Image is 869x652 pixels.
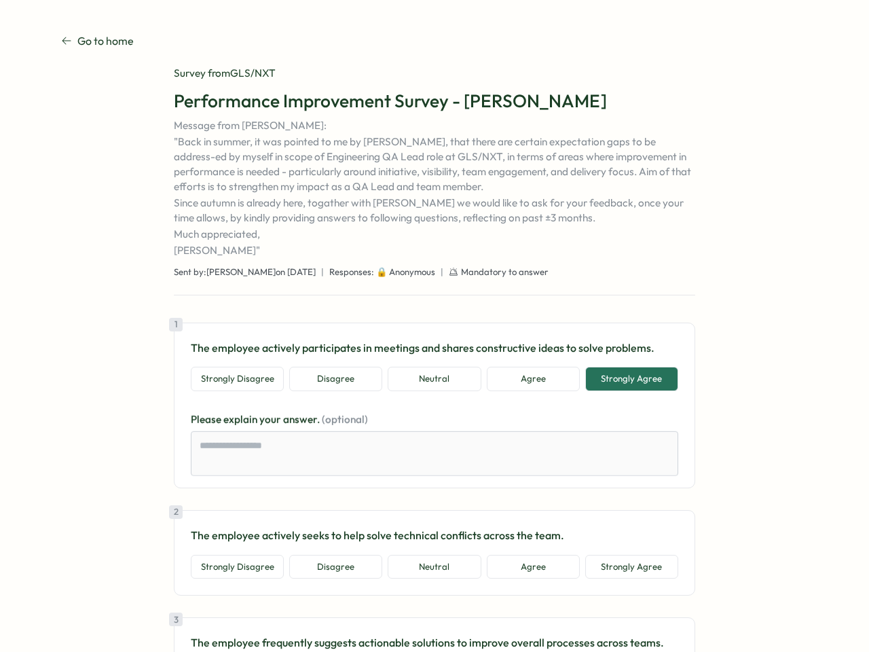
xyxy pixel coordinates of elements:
span: Mandatory to answer [461,266,549,278]
span: answer. [283,413,322,426]
button: Agree [487,367,580,391]
a: Go to home [61,33,134,50]
span: | [441,266,443,278]
button: Disagree [289,555,382,579]
button: Disagree [289,367,382,391]
button: Agree [487,555,580,579]
p: Message from [PERSON_NAME]: "Back in summer, it was pointed to me by [PERSON_NAME], that there ar... [174,118,695,258]
div: 2 [169,505,183,519]
p: The employee actively participates in meetings and shares constructive ideas to solve problems. [191,340,678,357]
button: Strongly Agree [585,555,678,579]
p: Go to home [77,33,134,50]
p: The employee frequently suggests actionable solutions to improve overall processes across teams. [191,634,678,651]
div: 3 [169,613,183,626]
button: Strongly Agree [585,367,678,391]
span: your [259,413,283,426]
div: Survey from GLS/NXT [174,66,695,81]
button: Neutral [388,555,481,579]
span: Please [191,413,223,426]
p: The employee actively seeks to help solve technical conflicts across the team. [191,527,678,544]
button: Neutral [388,367,481,391]
span: | [321,266,324,278]
div: 1 [169,318,183,331]
span: Responses: 🔒 Anonymous [329,266,435,278]
button: Strongly Disagree [191,367,284,391]
h1: Performance Improvement Survey - [PERSON_NAME] [174,89,695,113]
button: Strongly Disagree [191,555,284,579]
span: (optional) [322,413,368,426]
span: explain [223,413,259,426]
span: Sent by: [PERSON_NAME] on [DATE] [174,266,316,278]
